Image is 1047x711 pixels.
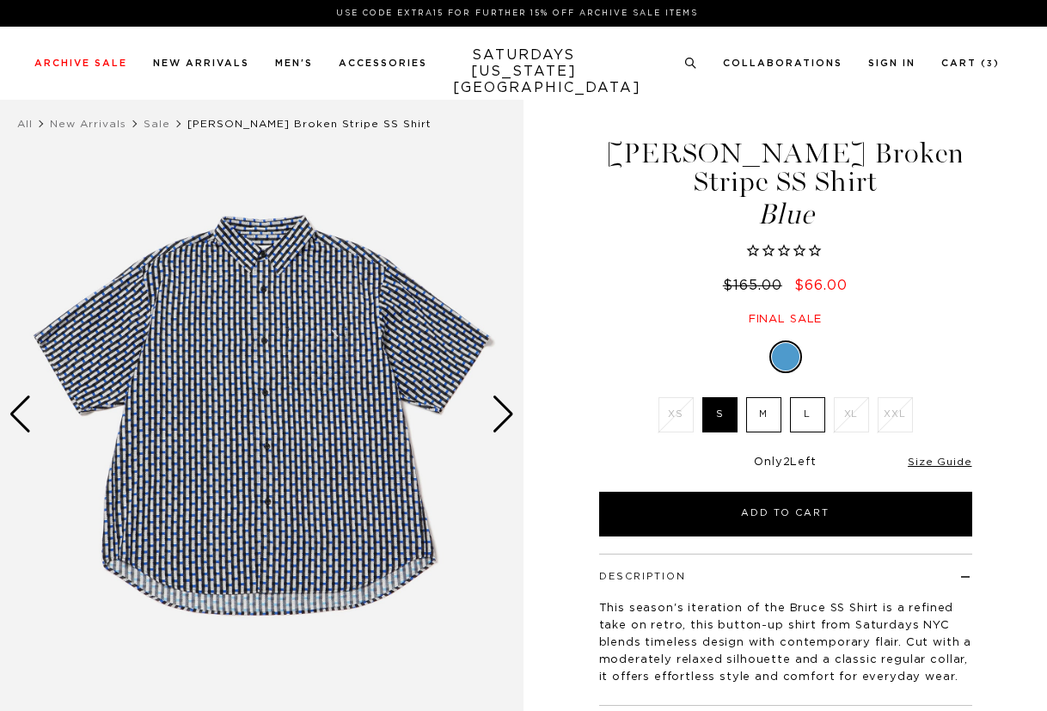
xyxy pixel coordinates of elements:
span: Rated 0.0 out of 5 stars 0 reviews [597,242,975,261]
a: Sign In [868,58,915,68]
a: Archive Sale [34,58,127,68]
p: This season's iteration of the Bruce SS Shirt is a refined take on retro, this button-up shirt fr... [599,600,972,686]
span: $66.00 [794,279,848,292]
a: All [17,119,33,129]
span: 2 [783,457,791,468]
label: M [746,397,781,432]
a: Cart (3) [941,58,1000,68]
div: Only Left [599,456,972,470]
div: Next slide [492,395,515,433]
a: New Arrivals [153,58,249,68]
label: L [790,397,825,432]
a: New Arrivals [50,119,126,129]
del: $165.00 [723,279,789,292]
a: Accessories [339,58,427,68]
h1: [PERSON_NAME] Broken Stripe SS Shirt [597,139,975,229]
div: Final sale [597,312,975,327]
span: [PERSON_NAME] Broken Stripe SS Shirt [187,119,432,129]
a: SATURDAYS[US_STATE][GEOGRAPHIC_DATA] [453,47,595,96]
label: S [702,397,738,432]
a: Men's [275,58,313,68]
a: Sale [144,119,170,129]
button: Add to Cart [599,492,972,536]
span: Blue [597,200,975,229]
small: 3 [987,60,994,68]
div: Previous slide [9,395,32,433]
button: Description [599,572,686,581]
a: Collaborations [723,58,842,68]
a: Size Guide [908,457,971,467]
p: Use Code EXTRA15 for Further 15% Off Archive Sale Items [41,7,993,20]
